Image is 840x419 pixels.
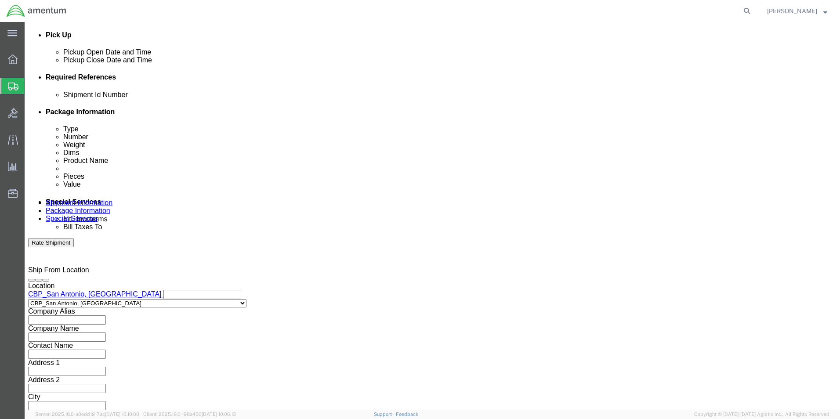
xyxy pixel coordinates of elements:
span: Copyright © [DATE]-[DATE] Agistix Inc., All Rights Reserved [694,411,829,418]
span: Server: 2025.18.0-a0edd1917ac [35,412,139,417]
span: ALISON GODOY [767,6,817,16]
span: [DATE] 10:10:00 [105,412,139,417]
img: logo [6,4,67,18]
a: Support [374,412,396,417]
iframe: FS Legacy Container [25,22,840,410]
a: Feedback [396,412,418,417]
button: [PERSON_NAME] [767,6,828,16]
span: [DATE] 10:06:13 [202,412,236,417]
span: Client: 2025.18.0-198a450 [143,412,236,417]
